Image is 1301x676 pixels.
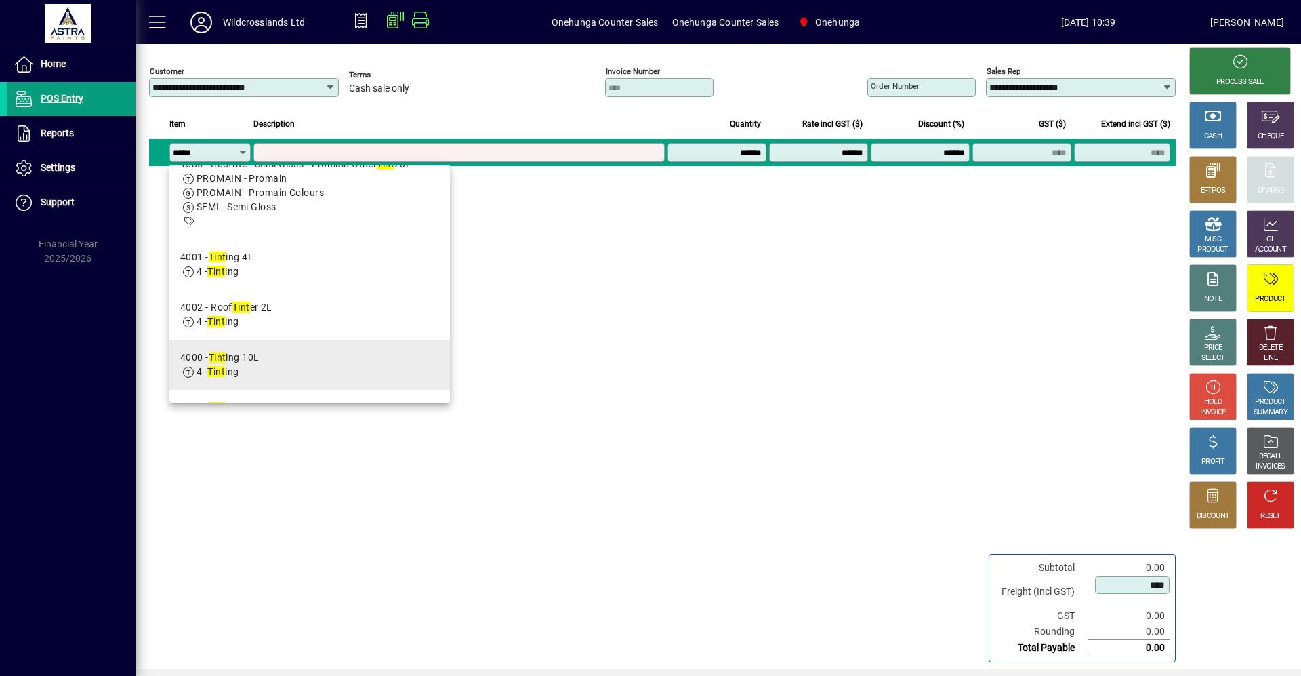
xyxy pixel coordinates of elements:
[1255,294,1285,304] div: PRODUCT
[1254,407,1287,418] div: SUMMARY
[169,340,450,390] mat-option: 4000 - Tinting 10L
[1039,117,1066,132] span: GST ($)
[995,560,1088,576] td: Subtotal
[966,12,1210,33] span: [DATE] 10:39
[180,10,223,35] button: Profile
[180,300,272,315] div: 4002 - Roof er 2L
[209,402,226,413] em: Tint
[209,352,226,363] em: Tint
[1204,343,1222,353] div: PRICE
[180,250,253,264] div: 4001 - ing 4L
[169,239,450,290] mat-option: 4001 - Tinting 4L
[197,187,324,198] span: PROMAIN - Promain Colours
[41,162,75,173] span: Settings
[253,117,295,132] span: Description
[197,316,239,327] span: 4 - ing
[606,66,660,76] mat-label: Invoice number
[1197,511,1229,521] div: DISCOUNT
[223,12,305,33] div: Wildcrosslands Ltd
[1258,132,1283,142] div: CHEQUE
[7,117,136,151] a: Reports
[1088,624,1170,640] td: 0.00
[1201,457,1224,467] div: PROFIT
[1201,353,1225,363] div: SELECT
[730,117,761,132] span: Quantity
[1259,343,1282,353] div: DELETE
[197,201,276,212] span: SEMI - Semi Gloss
[815,12,860,33] span: Onehunga
[349,83,409,94] span: Cash sale only
[1088,640,1170,656] td: 0.00
[180,351,259,365] div: 4000 - ing 10L
[150,66,184,76] mat-label: Customer
[1201,186,1226,196] div: EFTPOS
[1266,235,1275,245] div: GL
[871,81,920,91] mat-label: Order number
[207,266,225,277] em: Tint
[1204,132,1222,142] div: CASH
[1200,407,1225,418] div: INVOICE
[41,197,75,207] span: Support
[209,252,226,262] em: Tint
[672,12,779,33] span: Onehunga Counter Sales
[552,12,659,33] span: Onehunga Counter Sales
[169,290,450,340] mat-option: 4002 - Roof Tinter 2L
[232,302,250,313] em: Tint
[1210,12,1284,33] div: [PERSON_NAME]
[1216,77,1264,87] div: PROCESS SALE
[41,93,83,104] span: POS Entry
[792,10,865,35] span: Onehunga
[197,173,287,184] span: PROMAIN - Promain
[207,316,225,327] em: Tint
[1204,294,1222,304] div: NOTE
[41,127,74,138] span: Reports
[1259,452,1283,462] div: RECALL
[1101,117,1170,132] span: Extend incl GST ($)
[918,117,964,132] span: Discount (%)
[1264,353,1277,363] div: LINE
[995,640,1088,656] td: Total Payable
[995,576,1088,608] td: Freight (Incl GST)
[1088,608,1170,624] td: 0.00
[1255,245,1286,255] div: ACCOUNT
[197,366,239,377] span: 4 - ing
[207,366,225,377] em: Tint
[349,71,430,79] span: Terms
[169,390,450,454] mat-option: 4028 - Tinter - Stone - 10L
[802,117,863,132] span: Rate incl GST ($)
[169,146,450,239] mat-option: 1535 - Roofrite - Semi Gloss - Promain Other Tint 20L
[197,266,239,277] span: 4 - ing
[995,608,1088,624] td: GST
[1260,511,1281,521] div: RESET
[1205,235,1221,245] div: MISC
[1258,186,1284,196] div: CHARGE
[7,151,136,185] a: Settings
[987,66,1020,76] mat-label: Sales rep
[1255,397,1285,407] div: PRODUCT
[1088,560,1170,576] td: 0.00
[1204,397,1222,407] div: HOLD
[1256,462,1285,472] div: INVOICES
[995,624,1088,640] td: Rounding
[180,401,293,415] div: 4028 - er - Stone - 10L
[7,186,136,220] a: Support
[169,117,186,132] span: Item
[7,47,136,81] a: Home
[1197,245,1228,255] div: PRODUCT
[41,58,66,69] span: Home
